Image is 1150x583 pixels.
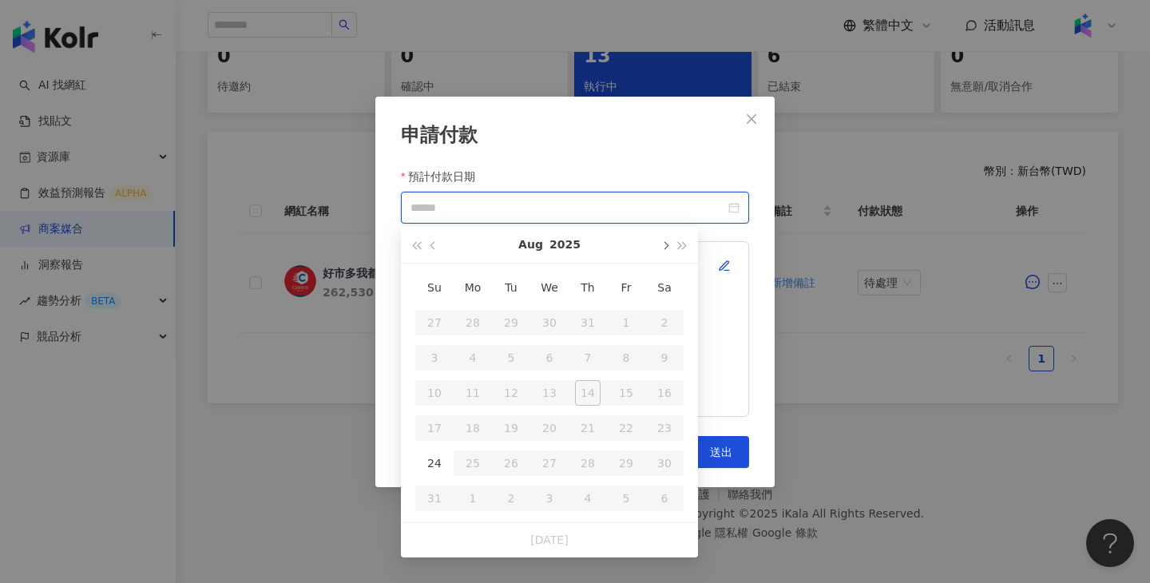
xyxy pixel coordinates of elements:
[422,450,447,476] div: 24
[693,436,749,468] button: 送出
[736,103,767,135] button: Close
[492,270,530,305] th: Tu
[549,227,581,263] button: 2025
[415,270,454,305] th: Su
[645,270,684,305] th: Sa
[530,270,569,305] th: We
[401,122,749,149] div: 申請付款
[415,446,454,481] td: 2025-08-24
[454,270,492,305] th: Mo
[410,199,725,216] input: 預計付款日期
[745,113,758,125] span: close
[569,270,607,305] th: Th
[518,227,543,263] button: Aug
[710,446,732,458] span: 送出
[401,168,487,185] label: 預計付款日期
[607,270,645,305] th: Fr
